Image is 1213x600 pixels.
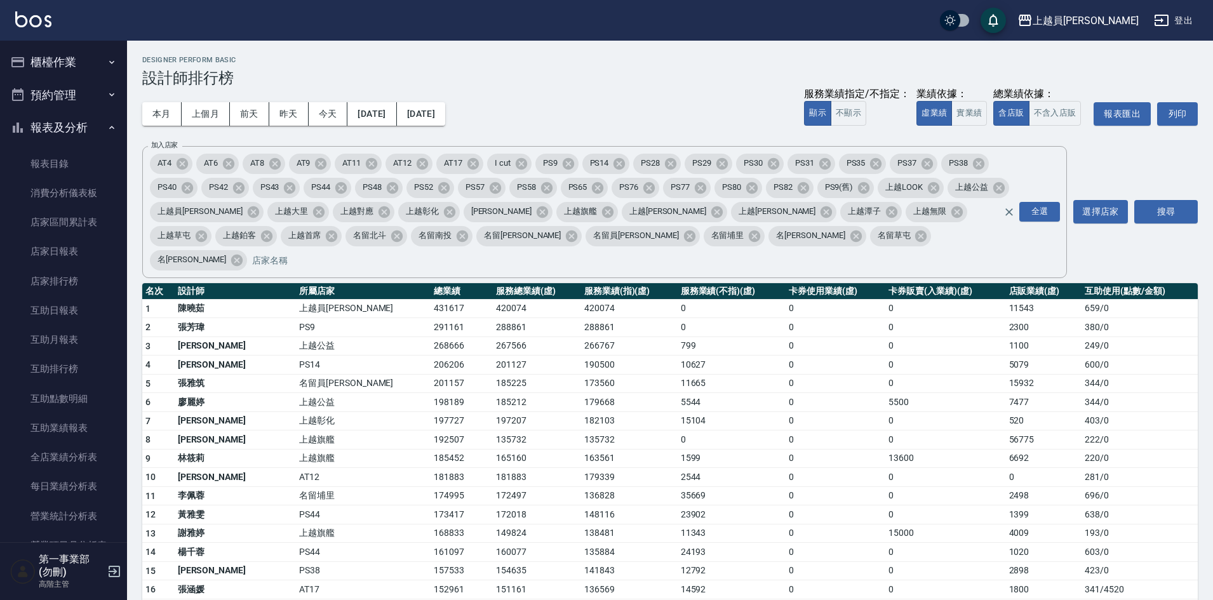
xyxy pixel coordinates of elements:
th: 所屬店家 [296,283,431,300]
div: 名留[PERSON_NAME] [476,226,582,246]
span: 上越[PERSON_NAME] [622,205,714,218]
td: 0 [678,430,786,450]
span: 上越草屯 [150,229,198,242]
span: PS43 [253,181,287,194]
td: 上越旗艦 [296,430,431,450]
span: 名留[PERSON_NAME] [476,229,568,242]
td: 344 / 0 [1082,393,1198,412]
input: 店家名稱 [249,249,1026,271]
span: PS42 [201,181,236,194]
span: 6 [145,397,151,407]
span: PS30 [736,157,770,170]
td: [PERSON_NAME] [175,356,296,375]
span: 5 [145,378,151,389]
button: 登出 [1149,9,1198,32]
button: Open [1017,199,1062,224]
div: PS44 [304,178,351,198]
td: 0 [786,468,885,487]
td: 名留員[PERSON_NAME] [296,374,431,393]
span: PS57 [458,181,492,194]
button: 預約管理 [5,79,122,112]
div: PS9(舊) [817,178,875,198]
span: PS29 [685,157,719,170]
td: 0 [885,337,1005,356]
a: 營業項目月分析表 [5,531,122,560]
td: 220 / 0 [1082,449,1198,468]
td: 172497 [493,486,581,505]
div: PS28 [633,154,681,174]
td: 0 [678,299,786,318]
span: 7 [145,416,151,426]
td: 380 / 0 [1082,318,1198,337]
td: [PERSON_NAME] [175,430,296,450]
td: 黃雅雯 [175,505,296,524]
td: 201157 [431,374,493,393]
td: 15104 [678,411,786,430]
th: 服務業績(指)(虛) [581,283,678,300]
div: [PERSON_NAME] [464,202,553,222]
td: 179668 [581,393,678,412]
span: [PERSON_NAME] [464,205,539,218]
div: 上越員[PERSON_NAME] [1033,13,1139,29]
td: 0 [786,486,885,505]
div: 名留南投 [411,226,472,246]
div: 上越對應 [333,202,394,222]
span: 名留埔里 [704,229,752,242]
td: 185212 [493,393,581,412]
span: 上越員[PERSON_NAME] [150,205,250,218]
button: 實業績 [951,101,987,126]
th: 卡券使用業績(虛) [786,283,885,300]
button: [DATE] [347,102,396,126]
td: 431617 [431,299,493,318]
div: 上越彰化 [398,202,460,222]
a: 互助點數明細 [5,384,122,413]
td: 56775 [1006,430,1082,450]
div: 上越潭子 [840,202,902,222]
td: 197727 [431,411,493,430]
td: 李佩蓉 [175,486,296,505]
td: 陳曉茹 [175,299,296,318]
div: PS58 [509,178,557,198]
th: 卡券販賣(入業績)(虛) [885,283,1005,300]
td: PS9 [296,318,431,337]
div: 上越大里 [267,202,329,222]
span: AT12 [385,157,419,170]
th: 名次 [142,283,175,300]
td: 35669 [678,486,786,505]
td: 165160 [493,449,581,468]
div: PS57 [458,178,506,198]
div: AT11 [335,154,382,174]
td: 173560 [581,374,678,393]
div: PS43 [253,178,300,198]
div: PS14 [582,154,630,174]
span: AT4 [150,157,179,170]
button: 選擇店家 [1073,200,1128,223]
a: 店家排行榜 [5,267,122,296]
td: 281 / 0 [1082,468,1198,487]
div: AT6 [196,154,239,174]
span: 上越LOOK [878,181,930,194]
span: PS9 [535,157,565,170]
th: 總業績 [431,283,493,300]
button: 列印 [1157,102,1198,126]
span: AT8 [243,157,272,170]
td: [PERSON_NAME] [175,337,296,356]
span: 名留員[PERSON_NAME] [586,229,686,242]
span: PS9(舊) [817,181,861,194]
span: 上越彰化 [398,205,446,218]
a: 報表目錄 [5,149,122,178]
td: 張芳瑋 [175,318,296,337]
div: 名留北斗 [345,226,407,246]
td: 上越公益 [296,337,431,356]
span: PS37 [890,157,924,170]
td: 0 [885,411,1005,430]
span: PS80 [714,181,749,194]
div: PS82 [766,178,814,198]
td: 5500 [885,393,1005,412]
td: 198189 [431,393,493,412]
td: 0 [885,299,1005,318]
td: PS44 [296,505,431,524]
img: Person [10,559,36,584]
td: 廖麗婷 [175,393,296,412]
a: 互助排行榜 [5,354,122,383]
